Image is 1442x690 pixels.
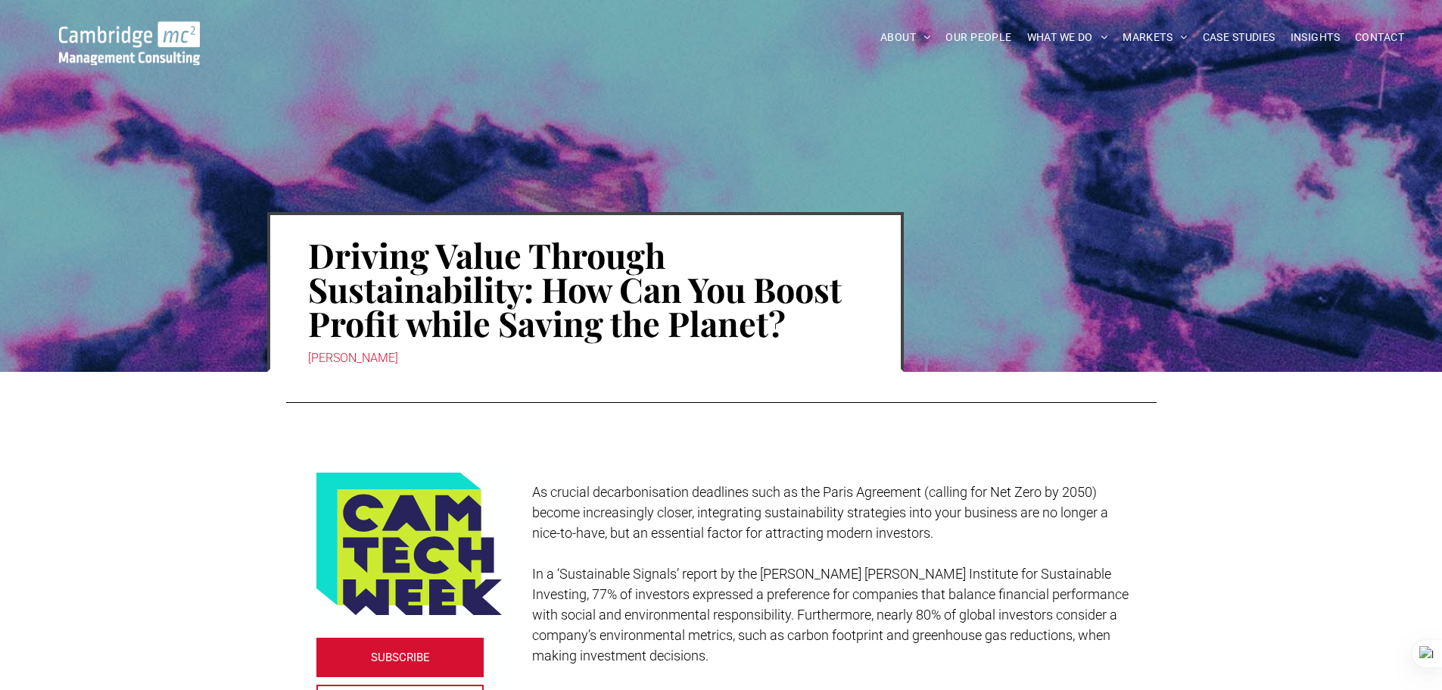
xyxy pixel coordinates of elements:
img: Logo featuring the words CAM TECH WEEK in bold, dark blue letters on a yellow-green background, w... [316,473,502,615]
a: WHAT WE DO [1020,26,1116,49]
a: SUBSCRIBE [316,638,484,677]
img: Go to Homepage [59,21,200,65]
a: ABOUT [873,26,939,49]
div: [PERSON_NAME] [308,348,863,369]
a: MARKETS [1115,26,1194,49]
a: CONTACT [1347,26,1412,49]
a: INSIGHTS [1283,26,1347,49]
h1: Driving Value Through Sustainability: How Can You Boost Profit while Saving the Planet? [308,236,863,342]
span: As crucial decarbonisation deadlines such as the Paris Agreement (calling for Net Zero by 2050) b... [532,484,1108,541]
span: SUBSCRIBE [371,638,430,676]
a: CASE STUDIES [1195,26,1283,49]
a: OUR PEOPLE [938,26,1019,49]
span: In a ‘Sustainable Signals’ report by the [PERSON_NAME] [PERSON_NAME] Institute for Sustainable In... [532,566,1129,663]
